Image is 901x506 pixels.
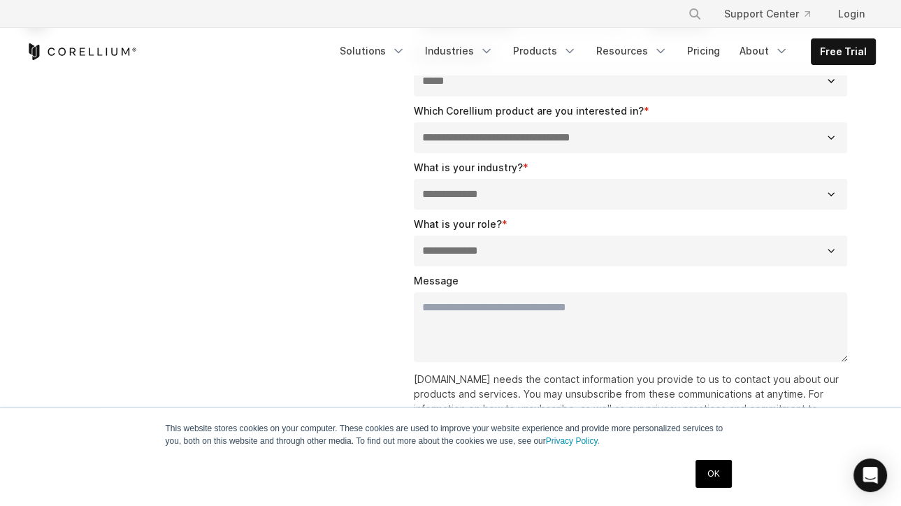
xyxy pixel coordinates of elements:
div: Navigation Menu [331,38,876,65]
a: Products [505,38,585,64]
a: Privacy Policy. [546,436,600,446]
a: Industries [417,38,502,64]
a: Login [827,1,876,27]
div: Open Intercom Messenger [853,458,887,492]
div: Navigation Menu [671,1,876,27]
a: OK [695,460,731,488]
p: [DOMAIN_NAME] needs the contact information you provide to us to contact you about our products a... [414,372,853,431]
button: Search [682,1,707,27]
p: This website stores cookies on your computer. These cookies are used to improve your website expe... [166,422,736,447]
span: Which Corellium product are you interested in? [414,105,644,117]
span: Message [414,275,459,287]
a: Free Trial [812,39,875,64]
a: Resources [588,38,676,64]
a: About [731,38,797,64]
a: Pricing [679,38,728,64]
a: Corellium Home [26,43,137,60]
a: Support Center [713,1,821,27]
span: What is your role? [414,218,502,230]
span: What is your industry? [414,161,523,173]
a: Solutions [331,38,414,64]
